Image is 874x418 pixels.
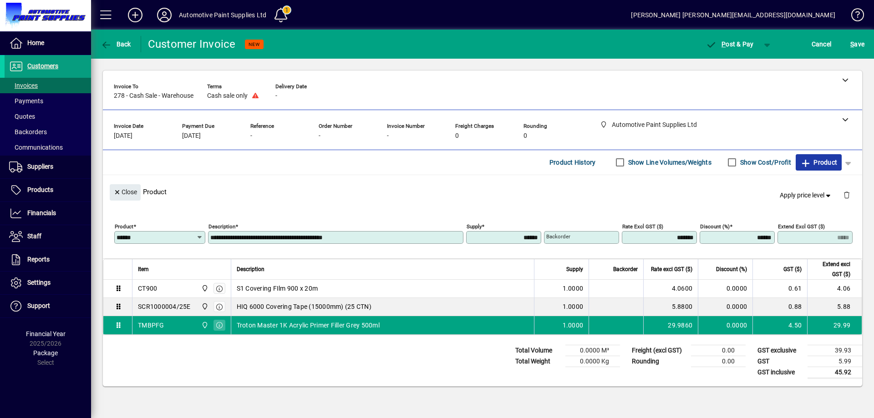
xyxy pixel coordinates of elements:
[249,41,260,47] span: NEW
[809,36,834,52] button: Cancel
[563,284,584,293] span: 1.0000
[622,223,663,229] mat-label: Rate excl GST ($)
[716,264,747,274] span: Discount (%)
[698,298,752,316] td: 0.0000
[9,97,43,105] span: Payments
[114,92,193,100] span: 278 - Cash Sale - Warehouse
[27,209,56,217] span: Financials
[237,284,318,293] span: S1 Covering FIlm 900 x 20m
[691,356,746,367] td: 0.00
[5,109,91,124] a: Quotes
[27,302,50,309] span: Support
[631,8,835,22] div: [PERSON_NAME] [PERSON_NAME][EMAIL_ADDRESS][DOMAIN_NAME]
[199,320,209,330] span: Automotive Paint Supplies Ltd
[511,356,565,367] td: Total Weight
[27,62,58,70] span: Customers
[5,78,91,93] a: Invoices
[5,124,91,140] a: Backorders
[753,367,808,378] td: GST inclusive
[107,188,143,196] app-page-header-button: Close
[753,356,808,367] td: GST
[150,7,179,23] button: Profile
[5,202,91,225] a: Financials
[27,279,51,286] span: Settings
[138,302,191,311] div: SCR1000004/25E
[5,32,91,55] a: Home
[5,248,91,271] a: Reports
[563,321,584,330] span: 1.0000
[807,280,862,298] td: 4.06
[649,284,692,293] div: 4.0600
[778,223,825,229] mat-label: Extend excl GST ($)
[9,128,47,136] span: Backorders
[546,154,600,171] button: Product History
[9,82,38,89] span: Invoices
[27,232,41,240] span: Staff
[813,259,850,279] span: Extend excl GST ($)
[237,264,264,274] span: Description
[103,175,862,208] div: Product
[566,264,583,274] span: Supply
[27,256,50,263] span: Reports
[182,132,201,140] span: [DATE]
[812,37,832,51] span: Cancel
[807,316,862,334] td: 29.99
[698,280,752,298] td: 0.0000
[706,40,754,48] span: ost & Pay
[850,40,854,48] span: S
[613,264,638,274] span: Backorder
[27,186,53,193] span: Products
[627,356,691,367] td: Rounding
[121,7,150,23] button: Add
[250,132,252,140] span: -
[546,233,570,240] mat-label: Backorder
[800,155,837,170] span: Product
[110,184,141,201] button: Close
[467,223,482,229] mat-label: Supply
[27,163,53,170] span: Suppliers
[138,264,149,274] span: Item
[199,302,209,312] span: Automotive Paint Supplies Ltd
[5,140,91,155] a: Communications
[565,356,620,367] td: 0.0000 Kg
[98,36,133,52] button: Back
[5,93,91,109] a: Payments
[138,284,157,293] div: CT900
[722,40,726,48] span: P
[9,113,35,120] span: Quotes
[627,345,691,356] td: Freight (excl GST)
[5,179,91,201] a: Products
[649,321,692,330] div: 29.9860
[207,92,248,100] span: Cash sale only
[387,132,389,140] span: -
[565,345,620,356] td: 0.0000 M³
[148,37,236,51] div: Customer Invoice
[691,345,746,356] td: 0.00
[27,39,44,46] span: Home
[563,302,584,311] span: 1.0000
[783,264,802,274] span: GST ($)
[776,187,836,203] button: Apply price level
[9,144,63,151] span: Communications
[237,321,380,330] span: Troton Master 1K Acrylic Primer Filler Grey 500ml
[753,345,808,356] td: GST exclusive
[649,302,692,311] div: 5.8800
[208,223,235,229] mat-label: Description
[5,295,91,317] a: Support
[700,223,730,229] mat-label: Discount (%)
[114,132,132,140] span: [DATE]
[848,36,867,52] button: Save
[179,8,266,22] div: Automotive Paint Supplies Ltd
[738,158,791,167] label: Show Cost/Profit
[808,345,862,356] td: 39.93
[113,185,137,200] span: Close
[199,283,209,293] span: Automotive Paint Supplies Ltd
[752,298,807,316] td: 0.88
[511,345,565,356] td: Total Volume
[5,272,91,294] a: Settings
[26,330,66,337] span: Financial Year
[549,155,596,170] span: Product History
[237,302,371,311] span: HIQ 6000 Covering Tape (15000mm) (25 CTN)
[836,191,858,199] app-page-header-button: Delete
[5,156,91,178] a: Suppliers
